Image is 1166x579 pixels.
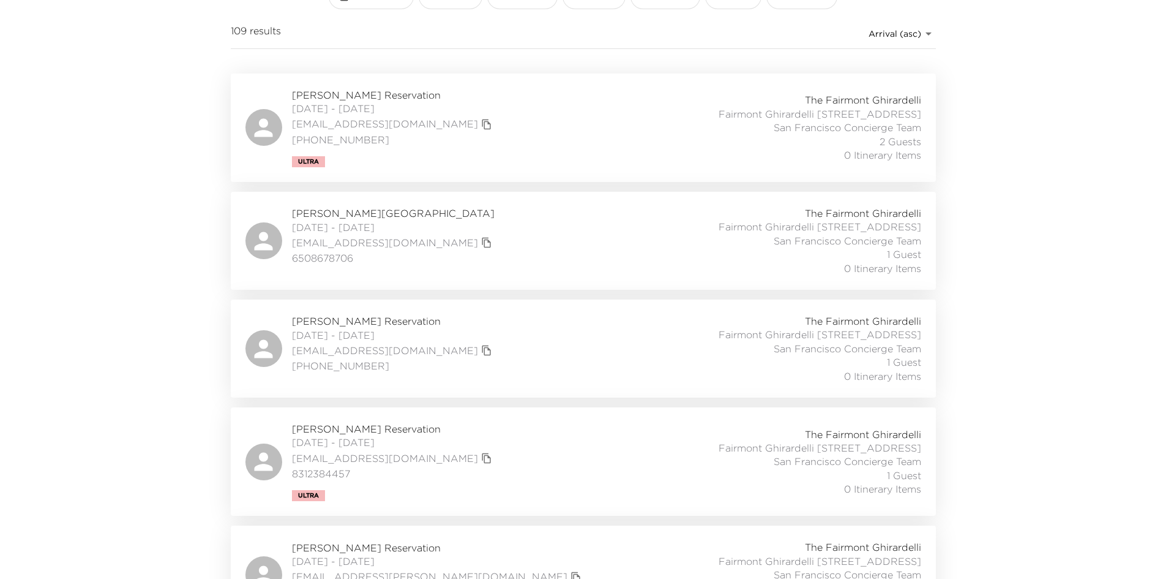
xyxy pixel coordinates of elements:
[231,407,936,516] a: [PERSON_NAME] Reservation[DATE] - [DATE][EMAIL_ADDRESS][DOMAIN_NAME]copy primary member email8312...
[774,342,921,355] span: San Francisco Concierge Team
[292,236,478,249] a: [EMAIL_ADDRESS][DOMAIN_NAME]
[844,262,921,275] span: 0 Itinerary Items
[719,554,921,568] span: Fairmont Ghirardelli [STREET_ADDRESS]
[292,102,495,115] span: [DATE] - [DATE]
[298,158,319,165] span: Ultra
[805,93,921,107] span: The Fairmont Ghirardelli
[292,554,585,568] span: [DATE] - [DATE]
[880,135,921,148] span: 2 Guests
[478,234,495,251] button: copy primary member email
[774,455,921,468] span: San Francisco Concierge Team
[805,428,921,441] span: The Fairmont Ghirardelli
[292,251,495,265] span: 6508678706
[478,342,495,359] button: copy primary member email
[887,469,921,482] span: 1 Guest
[292,422,495,436] span: [PERSON_NAME] Reservation
[231,192,936,290] a: [PERSON_NAME][GEOGRAPHIC_DATA][DATE] - [DATE][EMAIL_ADDRESS][DOMAIN_NAME]copy primary member emai...
[292,467,495,480] span: 8312384457
[805,540,921,554] span: The Fairmont Ghirardelli
[478,450,495,467] button: copy primary member email
[805,314,921,328] span: The Fairmont Ghirardelli
[292,314,495,328] span: [PERSON_NAME] Reservation
[844,369,921,383] span: 0 Itinerary Items
[231,24,281,44] span: 109 results
[869,28,921,39] span: Arrival (asc)
[719,107,921,121] span: Fairmont Ghirardelli [STREET_ADDRESS]
[292,133,495,146] span: [PHONE_NUMBER]
[887,355,921,369] span: 1 Guest
[292,117,478,131] a: [EMAIL_ADDRESS][DOMAIN_NAME]
[231,74,936,182] a: [PERSON_NAME] Reservation[DATE] - [DATE][EMAIL_ADDRESS][DOMAIN_NAME]copy primary member email[PHO...
[292,452,478,465] a: [EMAIL_ADDRESS][DOMAIN_NAME]
[844,482,921,496] span: 0 Itinerary Items
[844,148,921,162] span: 0 Itinerary Items
[292,206,495,220] span: [PERSON_NAME][GEOGRAPHIC_DATA]
[774,234,921,248] span: San Francisco Concierge Team
[719,441,921,455] span: Fairmont Ghirardelli [STREET_ADDRESS]
[292,541,585,554] span: [PERSON_NAME] Reservation
[298,492,319,499] span: Ultra
[292,344,478,357] a: [EMAIL_ADDRESS][DOMAIN_NAME]
[292,328,495,342] span: [DATE] - [DATE]
[292,221,495,234] span: [DATE] - [DATE]
[774,121,921,134] span: San Francisco Concierge Team
[292,436,495,449] span: [DATE] - [DATE]
[805,206,921,220] span: The Fairmont Ghirardelli
[887,248,921,261] span: 1 Guest
[478,116,495,133] button: copy primary member email
[292,88,495,102] span: [PERSON_NAME] Reservation
[231,300,936,398] a: [PERSON_NAME] Reservation[DATE] - [DATE][EMAIL_ADDRESS][DOMAIN_NAME]copy primary member email[PHO...
[292,359,495,373] span: [PHONE_NUMBER]
[719,328,921,341] span: Fairmont Ghirardelli [STREET_ADDRESS]
[719,220,921,233] span: Fairmont Ghirardelli [STREET_ADDRESS]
